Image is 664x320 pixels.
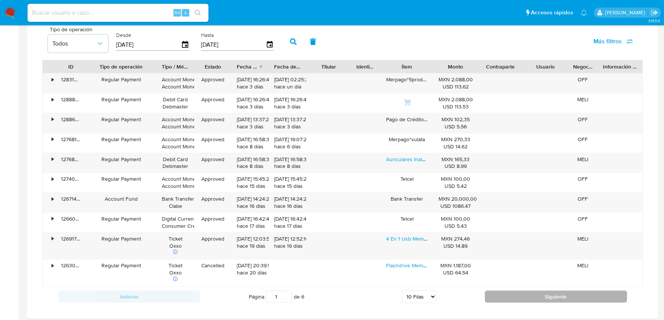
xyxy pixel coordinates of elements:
span: Accesos rápidos [531,9,573,17]
p: sandra.chabay@mercadolibre.com [605,9,648,16]
button: search-icon [190,8,205,18]
span: 3.163.0 [648,18,660,24]
a: Notificaciones [581,9,587,16]
input: Buscar usuario o caso... [28,8,209,18]
a: Salir [650,9,658,17]
span: Alt [174,9,180,16]
span: s [184,9,187,16]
